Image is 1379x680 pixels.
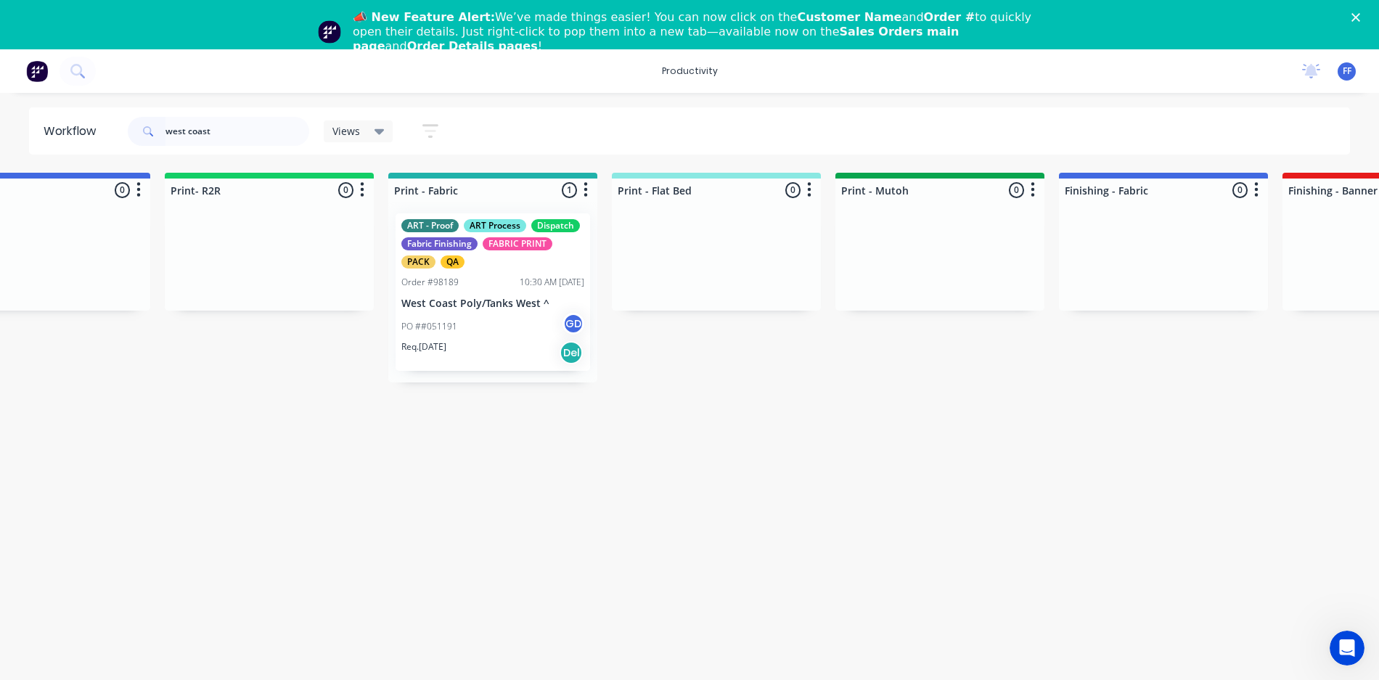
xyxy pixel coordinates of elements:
div: Order #98189 [401,276,459,289]
div: Close [1351,13,1366,22]
div: PACK [401,255,435,269]
div: 10:30 AM [DATE] [520,276,584,289]
div: productivity [655,60,725,82]
div: QA [441,255,465,269]
div: We’ve made things easier! You can now click on the and to quickly open their details. Just right-... [353,10,1038,54]
input: Search for orders... [165,117,309,146]
iframe: Intercom live chat [1330,631,1364,665]
span: Views [332,123,360,139]
p: West Coast Poly/Tanks West ^ [401,298,584,310]
b: Order Details pages [407,39,538,53]
div: Del [560,341,583,364]
b: Order # [924,10,975,24]
div: Fabric Finishing [401,237,478,250]
b: Customer Name [797,10,901,24]
div: Workflow [44,123,103,140]
div: ART - ProofART ProcessDispatchFabric FinishingFABRIC PRINTPACKQAOrder #9818910:30 AM [DATE]West C... [396,213,590,371]
b: 📣 New Feature Alert: [353,10,495,24]
div: FABRIC PRINT [483,237,552,250]
span: FF [1343,65,1351,78]
div: ART Process [464,219,526,232]
div: GD [562,313,584,335]
p: PO ##051191 [401,320,457,333]
div: ART - Proof [401,219,459,232]
b: Sales Orders main page [353,25,959,53]
img: Profile image for Team [318,20,341,44]
p: Req. [DATE] [401,340,446,353]
div: Dispatch [531,219,580,232]
img: Factory [26,60,48,82]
